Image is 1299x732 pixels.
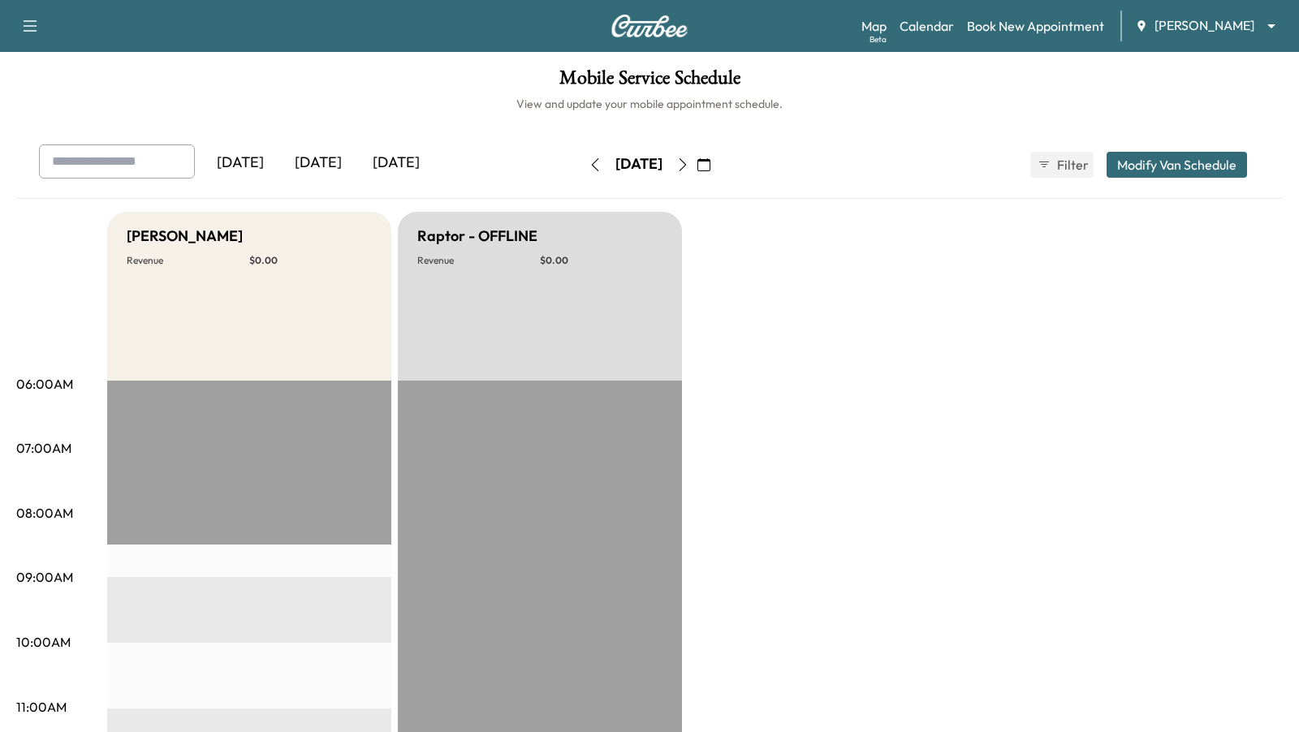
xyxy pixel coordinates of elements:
img: Curbee Logo [611,15,688,37]
span: Filter [1057,155,1086,174]
p: Revenue [127,254,249,267]
h5: Raptor - OFFLINE [417,225,537,248]
div: [DATE] [279,144,357,182]
p: 07:00AM [16,438,71,458]
h5: [PERSON_NAME] [127,225,243,248]
p: $ 0.00 [249,254,372,267]
p: 11:00AM [16,697,67,717]
p: 10:00AM [16,632,71,652]
div: Beta [870,33,887,45]
p: 06:00AM [16,374,73,394]
a: Book New Appointment [967,16,1104,36]
div: [DATE] [201,144,279,182]
h1: Mobile Service Schedule [16,68,1283,96]
p: 09:00AM [16,567,73,587]
button: Modify Van Schedule [1107,152,1247,178]
a: MapBeta [861,16,887,36]
button: Filter [1030,152,1094,178]
p: $ 0.00 [540,254,662,267]
div: [DATE] [357,144,435,182]
a: Calendar [900,16,954,36]
span: [PERSON_NAME] [1154,16,1254,35]
p: Revenue [417,254,540,267]
div: [DATE] [615,154,662,174]
h6: View and update your mobile appointment schedule. [16,96,1283,112]
p: 08:00AM [16,503,73,523]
